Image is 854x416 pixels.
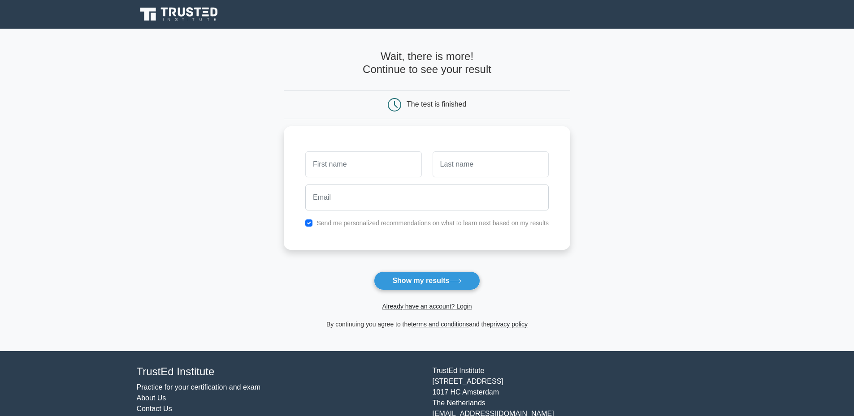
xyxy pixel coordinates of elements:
[278,319,576,330] div: By continuing you agree to the and the
[137,405,172,412] a: Contact Us
[407,100,466,108] div: The test is finished
[137,394,166,402] a: About Us
[316,219,549,227] label: Send me personalized recommendations on what to learn next based on my results
[305,151,421,177] input: First name
[137,365,422,378] h4: TrustEd Institute
[433,151,549,177] input: Last name
[284,50,570,76] h4: Wait, there is more! Continue to see your result
[490,321,528,328] a: privacy policy
[305,184,549,210] input: Email
[137,383,261,391] a: Practice for your certification and exam
[382,303,472,310] a: Already have an account? Login
[411,321,469,328] a: terms and conditions
[374,271,480,290] button: Show my results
